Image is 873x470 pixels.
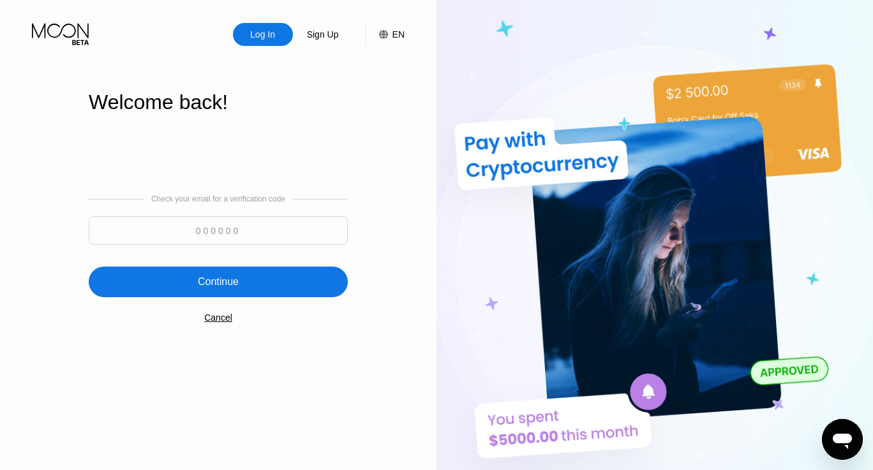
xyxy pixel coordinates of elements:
[249,28,276,41] div: Log In
[89,216,348,245] input: 000000
[198,275,239,288] div: Continue
[366,23,405,46] div: EN
[293,23,353,46] div: Sign Up
[204,312,232,323] div: Cancel
[306,28,340,41] div: Sign Up
[151,195,285,203] div: Check your email for a verification code
[89,91,348,114] div: Welcome back!
[89,267,348,297] div: Continue
[822,419,863,460] iframe: Button to launch messaging window
[233,23,293,46] div: Log In
[392,29,405,40] div: EN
